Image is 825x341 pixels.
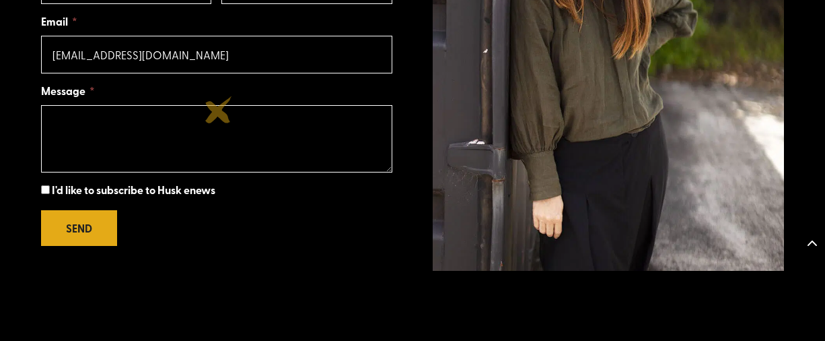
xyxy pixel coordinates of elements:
[52,182,215,197] span: I'd like to subscribe to Husk enews
[433,261,783,274] picture: SS_Husk_Team2024-38
[41,210,117,246] button: SEND
[41,36,392,73] input: Email
[41,105,392,173] textarea: Message
[41,13,77,29] label: Email
[41,83,95,98] label: Message
[41,185,50,194] input: I'd like to subscribe to Husk enews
